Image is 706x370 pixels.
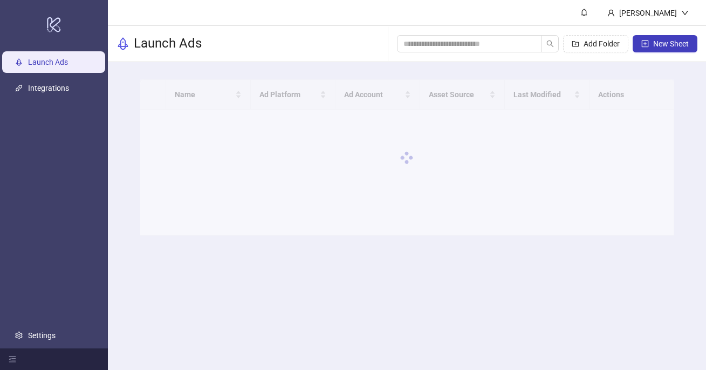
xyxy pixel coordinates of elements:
[653,39,689,48] span: New Sheet
[28,84,69,92] a: Integrations
[584,39,620,48] span: Add Folder
[615,7,681,19] div: [PERSON_NAME]
[546,40,554,48] span: search
[28,331,56,340] a: Settings
[633,35,697,52] button: New Sheet
[563,35,628,52] button: Add Folder
[28,58,68,66] a: Launch Ads
[116,37,129,50] span: rocket
[641,40,649,48] span: plus-square
[572,40,579,48] span: folder-add
[9,355,16,363] span: menu-fold
[580,9,588,16] span: bell
[134,35,202,52] h3: Launch Ads
[681,9,689,17] span: down
[607,9,615,17] span: user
